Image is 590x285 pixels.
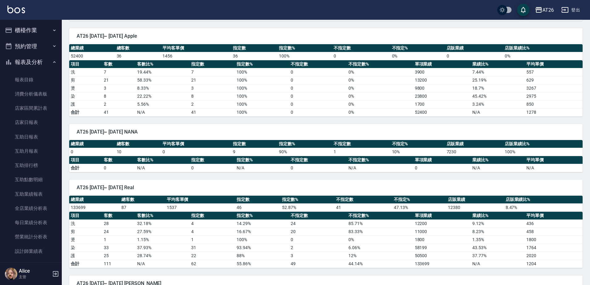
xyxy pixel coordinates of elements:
td: 1 [190,236,235,244]
td: N/A [471,108,525,116]
button: save [517,4,529,16]
th: 不指定數 [332,140,390,148]
td: 55.86% [235,260,289,268]
th: 不指定% [390,44,445,52]
td: 37.93 % [136,244,190,252]
th: 指定數% [235,156,289,164]
th: 店販業績 [445,140,503,148]
td: 0 % [347,236,413,244]
td: 1 [102,236,135,244]
td: 1537 [165,203,235,211]
td: 8.23 % [471,228,525,236]
th: 指定數% [277,140,332,148]
td: 8 [190,92,235,100]
td: 0 [289,100,347,108]
td: 13200 [413,76,471,84]
td: 0 [413,164,471,172]
td: 36 [115,52,161,60]
td: 28 [102,219,135,228]
td: 46 [235,203,280,211]
td: 58199 [413,244,471,252]
td: 100 % [235,92,289,100]
button: 報表及分析 [2,54,59,70]
td: N/A [471,164,525,172]
td: 11000 [413,228,471,236]
td: 0 % [347,100,413,108]
td: 20 [289,228,347,236]
td: 染 [69,92,102,100]
td: 7230 [445,148,503,156]
span: AT26 [DATE]~ [DATE] Apple [77,33,575,39]
td: 2975 [525,92,583,100]
th: 平均單價 [525,60,583,68]
th: 不指定數% [347,156,413,164]
th: 總客數 [115,140,161,148]
td: 4 [190,228,235,236]
th: 店販業績比% [503,140,583,148]
td: 4 [190,219,235,228]
td: 850 [525,100,583,108]
th: 指定數 [190,212,235,220]
td: 0 % [347,92,413,100]
th: 單項業績 [413,60,471,68]
a: 報表目錄 [2,73,59,87]
td: 87 [120,203,165,211]
td: N/A [347,164,413,172]
table: a dense table [69,156,583,172]
img: Person [5,268,17,280]
td: N/A [136,108,190,116]
div: AT26 [542,6,554,14]
td: 83.33 % [347,228,413,236]
td: 7.44 % [471,68,525,76]
td: 1764 [525,244,583,252]
td: 0 [190,164,235,172]
a: 互助業績報表 [2,187,59,201]
th: 平均單價 [525,156,583,164]
td: 6.06 % [347,244,413,252]
td: 133699 [413,260,471,268]
td: 0 % [347,68,413,76]
td: 剪 [69,228,102,236]
th: 平均客單價 [161,140,231,148]
td: 0 [289,108,347,116]
th: 不指定% [390,140,445,148]
a: 店家區間累計表 [2,101,59,115]
td: 1278 [525,108,583,116]
th: 客數比% [136,212,190,220]
th: 不指定數 [332,44,390,52]
button: 登出 [559,4,583,16]
td: 629 [525,76,583,84]
th: 指定數% [277,44,332,52]
td: 合計 [69,108,102,116]
td: 1.15 % [136,236,190,244]
td: 27.59 % [136,228,190,236]
td: 合計 [69,164,102,172]
td: 3 [289,252,347,260]
td: 22 [190,252,235,260]
td: 90 % [277,148,332,156]
td: 1800 [525,236,583,244]
td: 52.87 % [280,203,335,211]
td: N/A [235,164,289,172]
td: 洗 [69,68,102,76]
td: 2 [289,244,347,252]
table: a dense table [69,140,583,156]
th: 客數 [102,60,135,68]
th: 不指定數% [347,60,413,68]
td: 16.67 % [235,228,289,236]
td: 7 [102,68,135,76]
p: 主管 [19,274,50,280]
a: 全店業績分析表 [2,201,59,215]
td: 0 [161,148,231,156]
td: 1456 [161,52,231,60]
td: 0 [289,76,347,84]
a: 每日業績分析表 [2,215,59,230]
th: 平均客單價 [165,196,235,204]
th: 指定數% [235,60,289,68]
td: 24 [289,219,347,228]
td: 3900 [413,68,471,76]
td: 62 [190,260,235,268]
th: 指定數 [231,44,277,52]
td: 0 [289,68,347,76]
td: 52400 [413,108,471,116]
